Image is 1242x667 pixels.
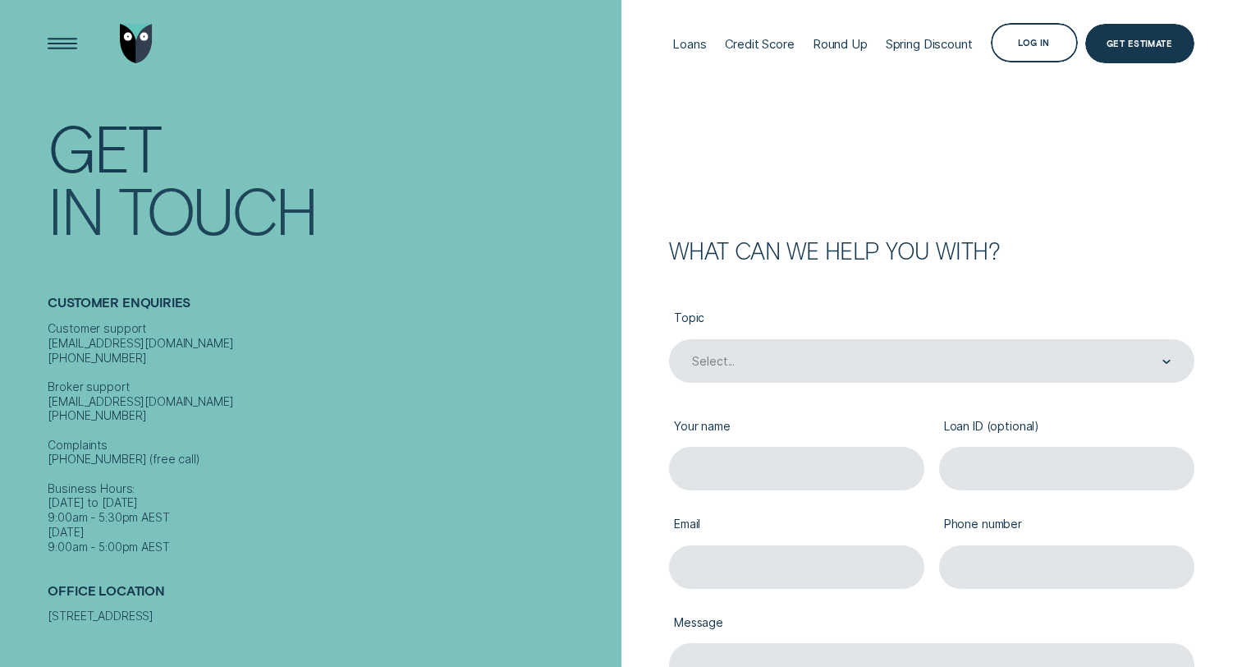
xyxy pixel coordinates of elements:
label: Phone number [939,505,1194,545]
label: Loan ID (optional) [939,407,1194,448]
h2: Office Location [48,583,613,609]
label: Your name [669,407,924,448]
div: In [48,180,103,241]
div: Round Up [813,36,868,52]
div: Credit Score [725,36,795,52]
div: [STREET_ADDRESS] [48,609,613,623]
div: Touch [118,180,317,241]
div: Get [48,117,159,177]
h2: What can we help you with? [669,240,1194,261]
div: Select... [692,355,735,370]
div: Loans [672,36,706,52]
h2: Customer Enquiries [48,295,613,321]
div: Customer support [EMAIL_ADDRESS][DOMAIN_NAME] [PHONE_NUMBER] Broker support [EMAIL_ADDRESS][DOMAI... [48,321,613,554]
label: Message [669,604,1194,644]
h1: Get In Touch [48,116,613,237]
button: Open Menu [43,24,82,63]
div: Spring Discount [886,36,973,52]
button: Log in [991,23,1078,62]
a: Get Estimate [1085,24,1194,63]
label: Email [669,505,924,545]
img: Wisr [120,24,153,63]
label: Topic [669,299,1194,339]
